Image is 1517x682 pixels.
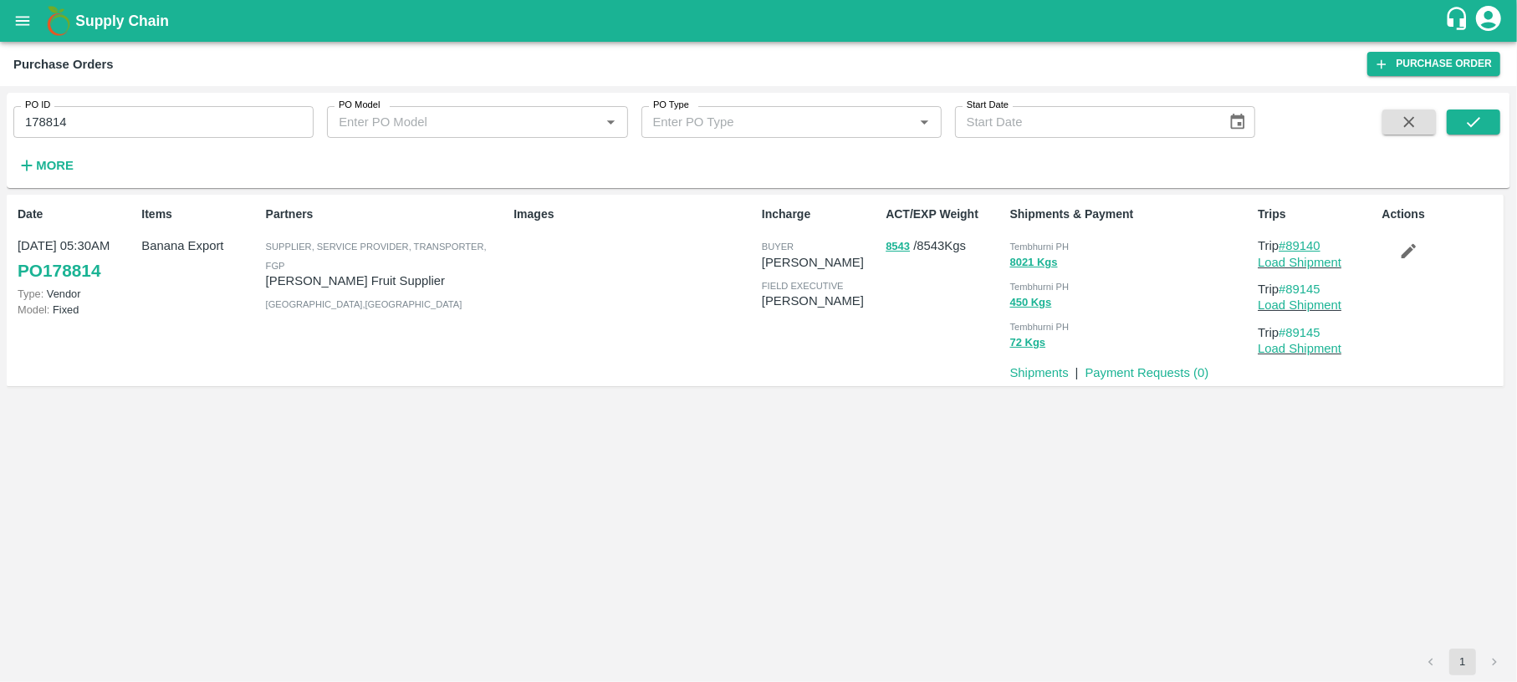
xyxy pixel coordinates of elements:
[13,53,114,75] div: Purchase Orders
[13,151,78,180] button: More
[3,2,42,40] button: open drawer
[762,206,879,223] p: Incharge
[1222,106,1254,138] button: Choose date
[1367,52,1500,76] a: Purchase Order
[1258,298,1341,312] a: Load Shipment
[266,242,487,270] span: Supplier, Service Provider, Transporter, FGP
[1474,3,1504,38] div: account of current user
[18,286,135,302] p: Vendor
[1010,322,1070,332] span: Tembhurni PH
[1085,366,1209,379] a: Payment Requests (0)
[1010,293,1052,313] button: 450 Kgs
[1010,242,1070,252] span: Tembhurni PH
[18,237,135,255] p: [DATE] 05:30AM
[25,99,50,112] label: PO ID
[1382,206,1499,223] p: Actions
[1279,282,1320,296] a: #89145
[1444,6,1474,36] div: customer-support
[886,237,1003,256] p: / 8543 Kgs
[1449,649,1476,675] button: page 1
[332,111,573,133] input: Enter PO Model
[1279,239,1320,252] a: #89140
[1258,280,1375,298] p: Trip
[762,281,844,291] span: field executive
[339,99,381,112] label: PO Model
[266,206,508,223] p: Partners
[13,106,314,138] input: Enter PO ID
[18,256,100,286] a: PO178814
[886,237,910,257] button: 8543
[762,242,794,252] span: buyer
[1258,256,1341,269] a: Load Shipment
[886,206,1003,223] p: ACT/EXP Weight
[967,99,1009,112] label: Start Date
[18,206,135,223] p: Date
[36,159,74,172] strong: More
[18,302,135,318] p: Fixed
[1279,326,1320,339] a: #89145
[513,206,755,223] p: Images
[600,111,621,133] button: Open
[1010,206,1252,223] p: Shipments & Payment
[1010,282,1070,292] span: Tembhurni PH
[75,9,1444,33] a: Supply Chain
[266,272,508,290] p: [PERSON_NAME] Fruit Supplier
[18,303,49,316] span: Model:
[1010,333,1046,353] button: 72 Kgs
[141,206,258,223] p: Items
[646,111,887,133] input: Enter PO Type
[42,4,75,38] img: logo
[1069,357,1079,382] div: |
[75,13,169,29] b: Supply Chain
[1258,342,1341,355] a: Load Shipment
[1258,323,1375,342] p: Trip
[762,292,879,310] p: [PERSON_NAME]
[1010,253,1058,272] button: 8021 Kgs
[762,253,879,272] p: [PERSON_NAME]
[955,106,1215,138] input: Start Date
[18,288,43,300] span: Type:
[1258,206,1375,223] p: Trips
[1415,649,1510,675] nav: pagination navigation
[266,299,462,309] span: [GEOGRAPHIC_DATA] , [GEOGRAPHIC_DATA]
[1258,237,1375,255] p: Trip
[913,111,935,133] button: Open
[141,237,258,255] p: Banana Export
[653,99,689,112] label: PO Type
[1010,366,1069,379] a: Shipments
